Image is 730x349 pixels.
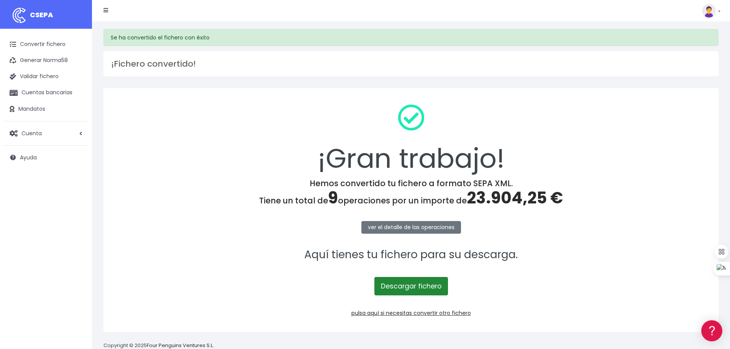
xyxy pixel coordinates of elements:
[361,221,461,234] a: ver el detalle de las operaciones
[21,129,42,137] span: Cuenta
[113,98,709,179] div: ¡Gran trabajo!
[147,342,214,349] a: Four Penguins Ventures S.L.
[113,179,709,208] h4: Hemos convertido tu fichero a formato SEPA XML. Tiene un total de operaciones por un importe de
[111,59,711,69] h3: ¡Fichero convertido!
[467,187,563,209] span: 23.904,25 €
[8,205,146,218] button: Contáctanos
[10,6,29,25] img: logo
[103,29,719,46] div: Se ha convertido el fichero con éxito
[8,85,146,92] div: Convertir ficheros
[351,309,471,317] a: pulsa aquí si necesitas convertir otro fichero
[113,246,709,264] p: Aquí tienes tu fichero para su descarga.
[8,53,146,61] div: Información general
[4,69,88,85] a: Validar fichero
[4,149,88,165] a: Ayuda
[8,121,146,133] a: Videotutoriales
[4,101,88,117] a: Mandatos
[8,97,146,109] a: Formatos
[20,154,37,161] span: Ayuda
[8,184,146,191] div: Programadores
[8,133,146,144] a: Perfiles de empresas
[8,152,146,159] div: Facturación
[105,221,148,228] a: POWERED BY ENCHANT
[328,187,338,209] span: 9
[30,10,53,20] span: CSEPA
[4,125,88,141] a: Cuenta
[8,196,146,208] a: API
[8,109,146,121] a: Problemas habituales
[8,65,146,77] a: Información general
[702,4,716,18] img: profile
[4,36,88,52] a: Convertir fichero
[8,164,146,176] a: General
[4,85,88,101] a: Cuentas bancarias
[374,277,448,295] a: Descargar fichero
[4,52,88,69] a: Generar Norma58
